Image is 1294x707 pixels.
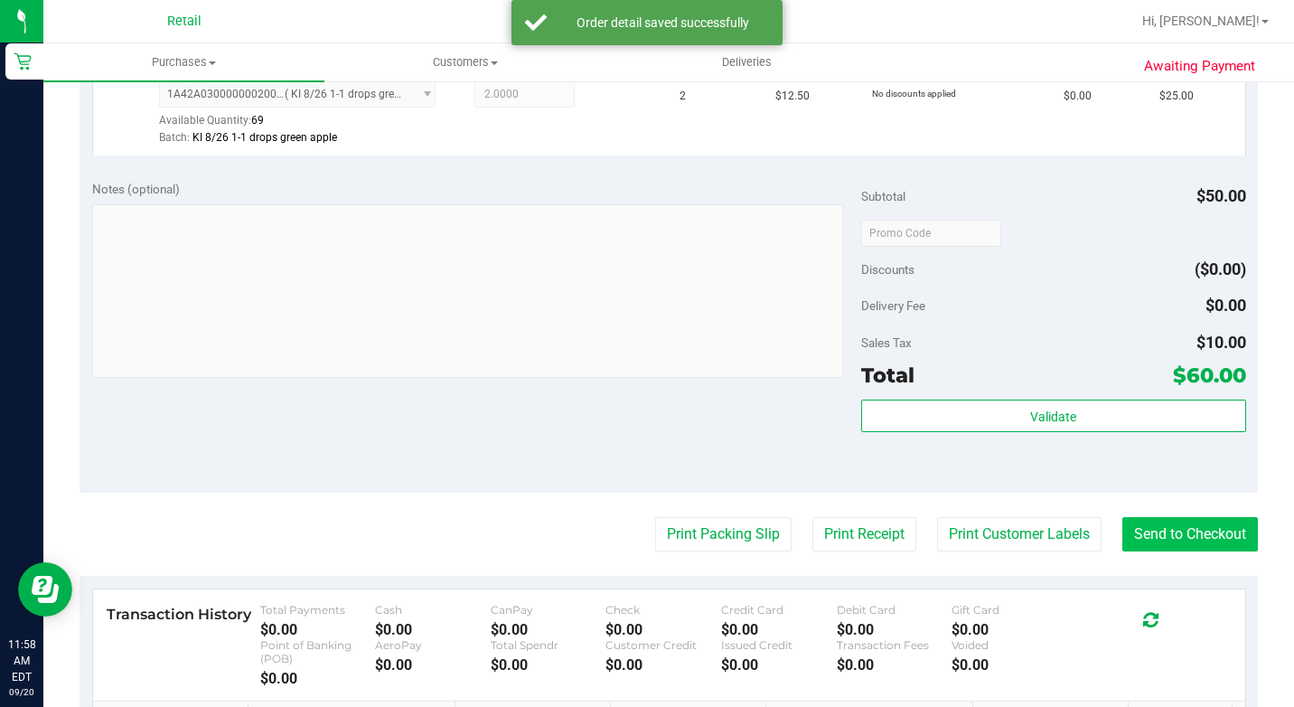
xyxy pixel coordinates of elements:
[1144,56,1255,77] span: Awaiting Payment
[192,131,337,144] span: KI 8/26 1-1 drops green apple
[952,656,1067,674] div: $0.00
[605,656,721,674] div: $0.00
[491,638,606,652] div: Total Spendr
[837,603,952,617] div: Debit Card
[8,685,35,699] p: 09/20
[721,621,837,638] div: $0.00
[837,638,952,652] div: Transaction Fees
[325,54,605,71] span: Customers
[260,670,376,687] div: $0.00
[159,108,450,143] div: Available Quantity:
[1122,517,1258,551] button: Send to Checkout
[18,562,72,617] iframe: Resource center
[92,182,180,196] span: Notes (optional)
[1173,363,1246,388] span: $60.00
[375,638,491,652] div: AeroPay
[605,621,721,638] div: $0.00
[952,638,1067,652] div: Voided
[606,43,887,81] a: Deliveries
[491,656,606,674] div: $0.00
[655,517,792,551] button: Print Packing Slip
[952,621,1067,638] div: $0.00
[260,638,376,665] div: Point of Banking (POB)
[375,621,491,638] div: $0.00
[872,89,956,99] span: No discounts applied
[861,400,1246,432] button: Validate
[260,621,376,638] div: $0.00
[260,603,376,617] div: Total Payments
[8,636,35,685] p: 11:58 AM EDT
[775,88,810,105] span: $12.50
[861,253,914,286] span: Discounts
[1030,410,1076,424] span: Validate
[43,43,324,81] a: Purchases
[324,43,605,81] a: Customers
[721,656,837,674] div: $0.00
[937,517,1102,551] button: Print Customer Labels
[952,603,1067,617] div: Gift Card
[680,88,686,105] span: 2
[491,621,606,638] div: $0.00
[43,54,324,71] span: Purchases
[1205,296,1246,315] span: $0.00
[557,14,769,32] div: Order detail saved successfully
[861,363,914,388] span: Total
[167,14,202,29] span: Retail
[605,638,721,652] div: Customer Credit
[837,621,952,638] div: $0.00
[861,335,912,350] span: Sales Tax
[861,220,1001,247] input: Promo Code
[1196,333,1246,352] span: $10.00
[251,114,264,127] span: 69
[837,656,952,674] div: $0.00
[721,603,837,617] div: Credit Card
[1142,14,1260,28] span: Hi, [PERSON_NAME]!
[1064,88,1092,105] span: $0.00
[14,52,32,71] inline-svg: Retail
[1195,259,1246,278] span: ($0.00)
[605,603,721,617] div: Check
[698,54,796,71] span: Deliveries
[861,298,925,313] span: Delivery Fee
[375,656,491,674] div: $0.00
[375,603,491,617] div: Cash
[1159,88,1194,105] span: $25.00
[491,603,606,617] div: CanPay
[861,189,905,203] span: Subtotal
[812,517,916,551] button: Print Receipt
[721,638,837,652] div: Issued Credit
[1196,186,1246,205] span: $50.00
[159,131,190,144] span: Batch:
